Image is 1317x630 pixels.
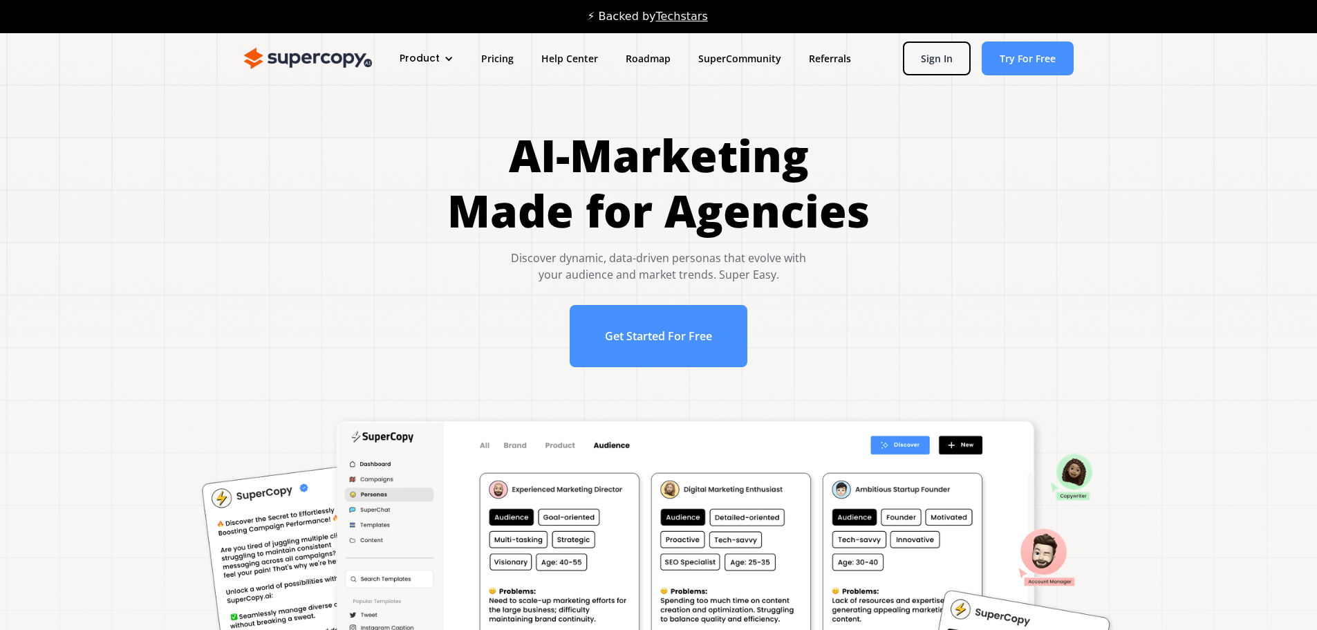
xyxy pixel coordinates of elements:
div: Product [386,46,467,71]
a: SuperCommunity [684,46,795,71]
a: Help Center [527,46,612,71]
h1: AI-Marketing Made for Agencies [447,128,870,239]
a: Get Started For Free [570,305,747,367]
a: Try For Free [982,41,1074,75]
a: Pricing [467,46,527,71]
a: Roadmap [612,46,684,71]
a: Techstars [656,10,708,23]
div: Discover dynamic, data-driven personas that evolve with your audience and market trends. Super Easy. [447,250,870,283]
div: ⚡ Backed by [587,10,707,24]
div: Product [400,51,440,66]
a: Sign In [903,41,971,75]
a: Referrals [795,46,865,71]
